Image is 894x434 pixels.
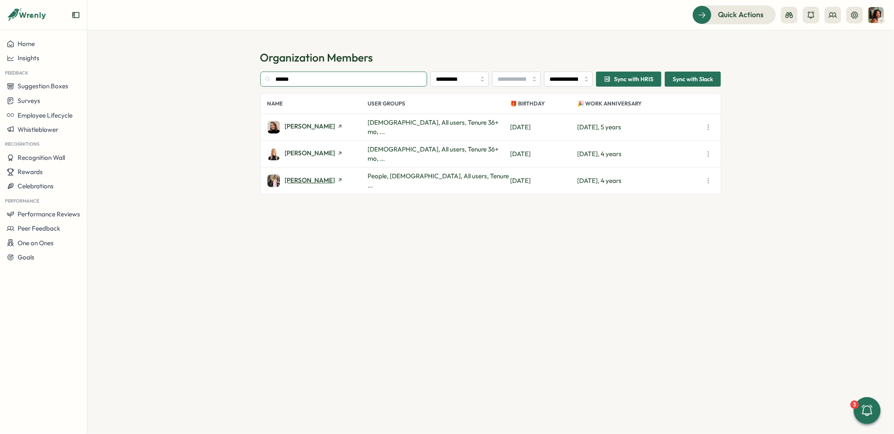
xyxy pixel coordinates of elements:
[267,121,280,134] img: Hannah Dempster
[267,94,368,113] p: Name
[267,148,368,160] a: Hannah Dickens[PERSON_NAME]
[285,123,335,129] span: [PERSON_NAME]
[368,118,499,136] span: [DEMOGRAPHIC_DATA], All users, Tenure 36+ mo, ...
[368,172,509,189] span: People, [DEMOGRAPHIC_DATA], All users, Tenure ...
[18,182,54,190] span: Celebrations
[718,9,764,20] span: Quick Actions
[368,145,499,162] span: [DEMOGRAPHIC_DATA], All users, Tenure 36+ mo, ...
[260,50,721,65] h1: Organization Members
[368,94,510,113] p: User Groups
[18,239,54,247] span: One on Ones
[267,121,368,134] a: Hannah Dempster[PERSON_NAME]
[18,126,58,134] span: Whistleblower
[510,176,578,185] p: [DATE]
[850,401,859,409] div: 3
[18,97,40,105] span: Surveys
[72,11,80,19] button: Expand sidebar
[596,72,661,87] button: Sync with HRIS
[18,253,34,261] span: Goals
[18,168,43,176] span: Rewards
[267,175,280,187] img: Hannah Saunders
[267,175,368,187] a: Hannah Saunders[PERSON_NAME]
[18,40,35,48] span: Home
[18,54,39,62] span: Insights
[267,148,280,160] img: Hannah Dickens
[18,82,68,90] span: Suggestion Boxes
[614,76,653,82] span: Sync with HRIS
[285,177,335,183] span: [PERSON_NAME]
[285,150,335,156] span: [PERSON_NAME]
[665,72,721,87] button: Sync with Slack
[578,176,702,185] p: [DATE], 4 years
[18,210,80,218] span: Performance Reviews
[673,72,713,86] span: Sync with Slack
[692,5,776,24] button: Quick Actions
[578,94,702,113] p: 🎉 Work Anniversary
[510,149,578,159] p: [DATE]
[868,7,884,23] img: Viveca Riley
[18,154,65,162] span: Recognition Wall
[578,149,702,159] p: [DATE], 4 years
[510,123,578,132] p: [DATE]
[854,397,881,424] button: 3
[510,94,578,113] p: 🎁 Birthday
[18,111,73,119] span: Employee Lifecycle
[578,123,702,132] p: [DATE], 5 years
[18,224,60,232] span: Peer Feedback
